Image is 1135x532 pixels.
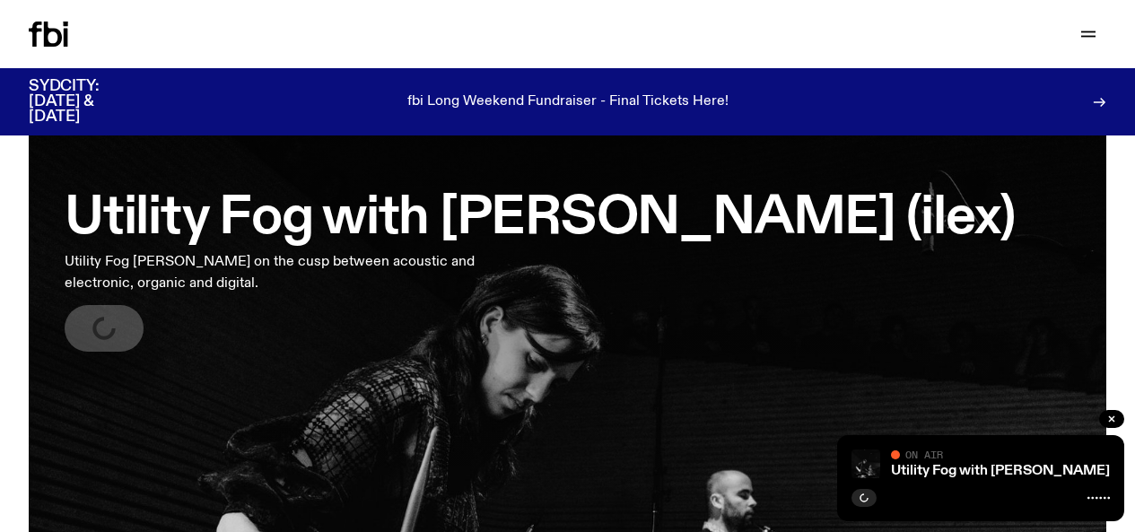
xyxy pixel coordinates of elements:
[65,194,1015,244] h3: Utility Fog with [PERSON_NAME] (ilex)
[65,251,524,294] p: Utility Fog [PERSON_NAME] on the cusp between acoustic and electronic, organic and digital.
[905,449,943,460] span: On Air
[851,449,880,478] img: Image by Billy Zammit
[407,94,729,110] p: fbi Long Weekend Fundraiser - Final Tickets Here!
[29,79,144,125] h3: SYDCITY: [DATE] & [DATE]
[65,176,1015,352] a: Utility Fog with [PERSON_NAME] (ilex)Utility Fog [PERSON_NAME] on the cusp between acoustic and e...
